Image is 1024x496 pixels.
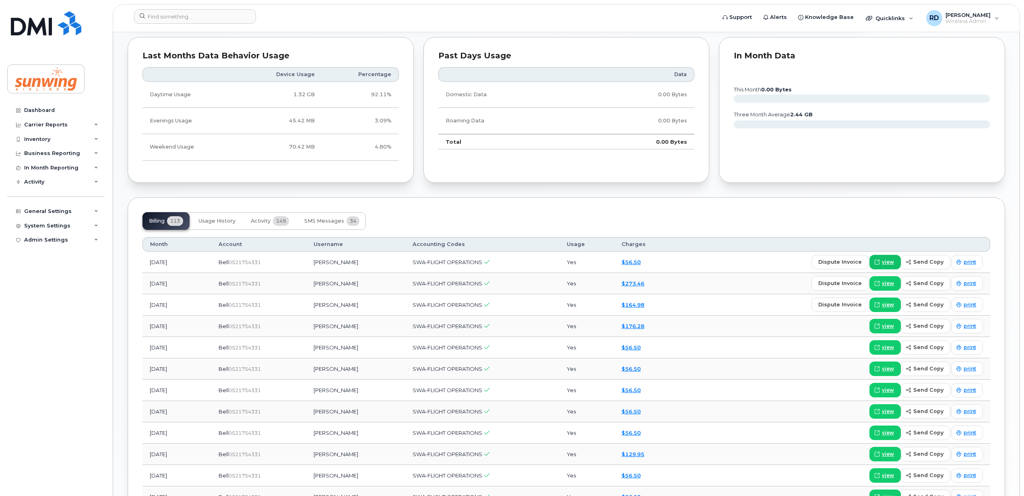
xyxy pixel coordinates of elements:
span: 0521754331 [229,281,261,287]
a: print [951,340,983,355]
button: send copy [901,276,950,291]
div: Last Months Data Behavior Usage [142,52,399,60]
span: view [882,472,894,479]
th: Charges [614,237,679,252]
span: SWA-FLIGHT OPERATIONS [413,344,482,351]
td: 0.00 Bytes [579,108,695,134]
a: $176.28 [621,323,644,329]
span: view [882,365,894,372]
a: view [869,404,901,419]
td: 92.11% [322,82,399,108]
span: SWA-FLIGHT OPERATIONS [413,280,482,287]
a: $273.46 [621,280,644,287]
span: Bell [219,408,229,415]
td: Yes [559,358,614,380]
td: Yes [559,380,614,401]
button: send copy [901,255,950,269]
span: Bell [219,366,229,372]
a: $56.50 [621,430,641,436]
td: [DATE] [142,465,211,486]
td: Yes [559,252,614,273]
td: Yes [559,337,614,358]
span: view [882,386,894,394]
button: send copy [901,404,950,419]
td: [PERSON_NAME] [306,294,405,316]
span: print [964,408,976,415]
td: [PERSON_NAME] [306,337,405,358]
td: 45.42 MB [237,108,322,134]
span: Activity [251,218,270,224]
td: [DATE] [142,337,211,358]
td: [PERSON_NAME] [306,422,405,444]
a: $129.95 [621,451,644,457]
span: view [882,451,894,458]
span: Bell [219,302,229,308]
th: Data [579,67,695,82]
th: Percentage [322,67,399,82]
span: Bell [219,451,229,457]
td: [DATE] [142,252,211,273]
th: Device Usage [237,67,322,82]
span: view [882,322,894,330]
span: Usage History [198,218,235,224]
span: Bell [219,280,229,287]
span: 0521754331 [229,323,261,329]
th: Usage [559,237,614,252]
td: [PERSON_NAME] [306,401,405,422]
a: Knowledge Base [793,9,859,25]
a: print [951,319,983,333]
a: view [869,426,901,440]
span: send copy [913,343,943,351]
span: 149 [273,216,289,226]
span: view [882,344,894,351]
td: Domestic Data [438,82,579,108]
td: [DATE] [142,316,211,337]
span: 0521754331 [229,451,261,457]
span: SWA-FLIGHT OPERATIONS [413,366,482,372]
span: SWA-FLIGHT OPERATIONS [413,451,482,457]
span: dispute invoice [818,279,862,287]
button: send copy [901,447,950,461]
span: 0521754331 [229,430,261,436]
a: print [951,447,983,461]
button: send copy [901,298,950,312]
span: send copy [913,429,943,436]
span: send copy [913,471,943,479]
td: [DATE] [142,294,211,316]
span: 0521754331 [229,345,261,351]
span: print [964,386,976,394]
div: Quicklinks [860,10,919,26]
div: Past Days Usage [438,52,695,60]
button: send copy [901,426,950,440]
a: $56.50 [621,472,641,479]
td: Yes [559,401,614,422]
div: Richard DeBiasio [921,10,1005,26]
span: view [882,429,894,436]
span: SWA-FLIGHT OPERATIONS [413,387,482,393]
span: RD [929,13,939,23]
span: send copy [913,450,943,458]
a: $56.50 [621,366,641,372]
a: print [951,426,983,440]
td: [PERSON_NAME] [306,252,405,273]
span: send copy [913,365,943,372]
span: Bell [219,472,229,479]
a: Alerts [758,9,793,25]
button: send copy [901,340,950,355]
a: print [951,362,983,376]
td: [DATE] [142,422,211,444]
td: Daytime Usage [142,82,237,108]
span: dispute invoice [818,301,862,308]
div: In Month Data [734,52,990,60]
button: dispute invoice [811,255,869,269]
tr: Weekdays from 6:00pm to 8:00am [142,108,399,134]
span: 0521754331 [229,302,261,308]
span: SWA-FLIGHT OPERATIONS [413,302,482,308]
span: 0521754331 [229,473,261,479]
td: [PERSON_NAME] [306,444,405,465]
td: [DATE] [142,380,211,401]
span: print [964,344,976,351]
span: send copy [913,258,943,266]
a: print [951,276,983,291]
span: view [882,301,894,308]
